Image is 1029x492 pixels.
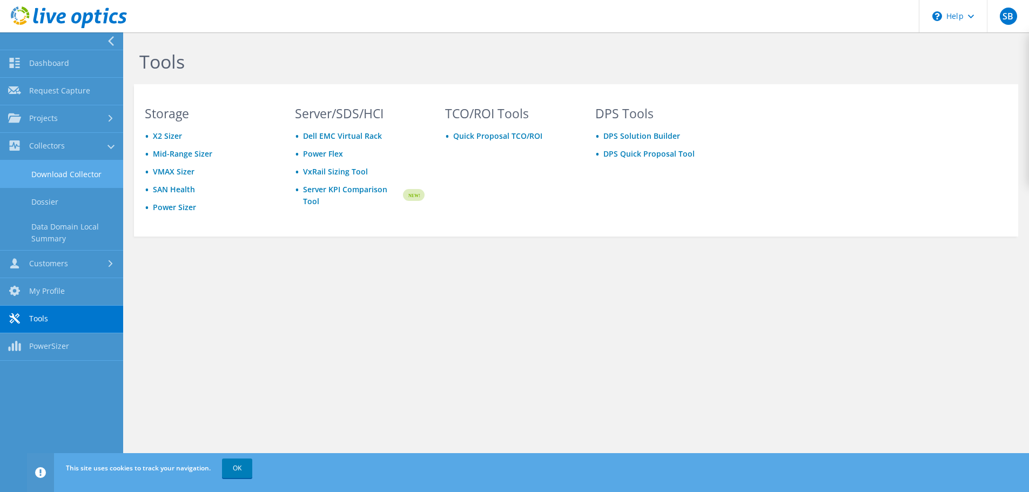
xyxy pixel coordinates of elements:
a: SAN Health [153,184,195,194]
span: SB [1000,8,1017,25]
h3: TCO/ROI Tools [445,107,575,119]
a: X2 Sizer [153,131,182,141]
a: Server KPI Comparison Tool [303,184,401,207]
img: new-badge.svg [401,183,425,208]
h3: Server/SDS/HCI [295,107,425,119]
a: VxRail Sizing Tool [303,166,368,177]
a: DPS Solution Builder [603,131,680,141]
h3: Storage [145,107,274,119]
svg: \n [932,11,942,21]
a: VMAX Sizer [153,166,194,177]
a: Mid-Range Sizer [153,149,212,159]
a: Dell EMC Virtual Rack [303,131,382,141]
a: Quick Proposal TCO/ROI [453,131,542,141]
span: This site uses cookies to track your navigation. [66,463,211,473]
h3: DPS Tools [595,107,725,119]
a: OK [222,459,252,478]
a: Power Flex [303,149,343,159]
h1: Tools [139,50,869,73]
a: Power Sizer [153,202,196,212]
a: DPS Quick Proposal Tool [603,149,695,159]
